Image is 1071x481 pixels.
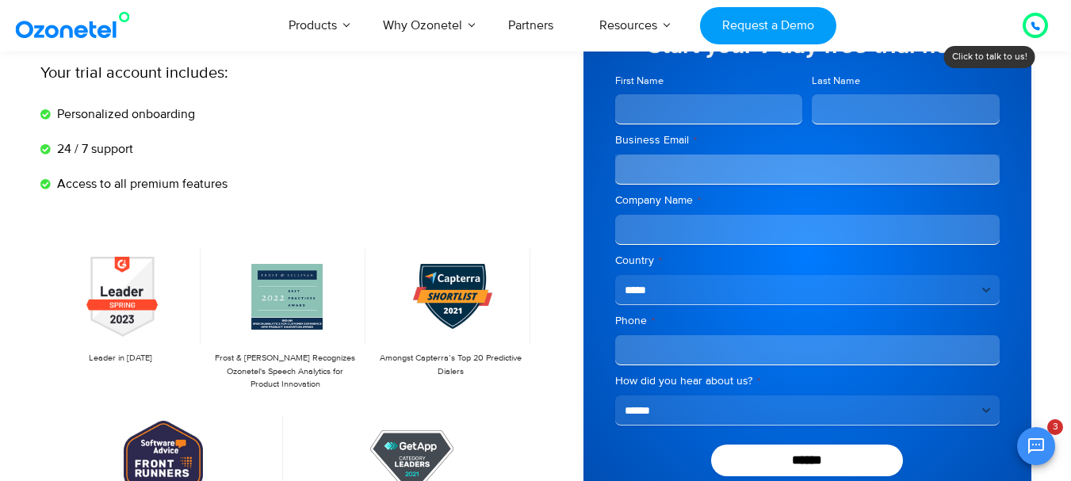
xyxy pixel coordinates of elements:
[615,373,1000,389] label: How did you hear about us?
[48,352,193,365] p: Leader in [DATE]
[615,193,1000,208] label: Company Name
[700,7,836,44] a: Request a Demo
[213,352,358,391] p: Frost & [PERSON_NAME] Recognizes Ozonetel's Speech Analytics for Product Innovation
[615,132,1000,148] label: Business Email
[40,61,417,85] p: Your trial account includes:
[53,139,133,158] span: 24 / 7 support
[53,105,195,124] span: Personalized onboarding
[53,174,228,193] span: Access to all premium features
[615,74,803,89] label: First Name
[615,313,1000,329] label: Phone
[812,74,1000,89] label: Last Name
[1017,427,1055,465] button: Open chat
[378,352,522,378] p: Amongst Capterra’s Top 20 Predictive Dialers
[615,253,1000,269] label: Country
[1047,419,1063,435] span: 3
